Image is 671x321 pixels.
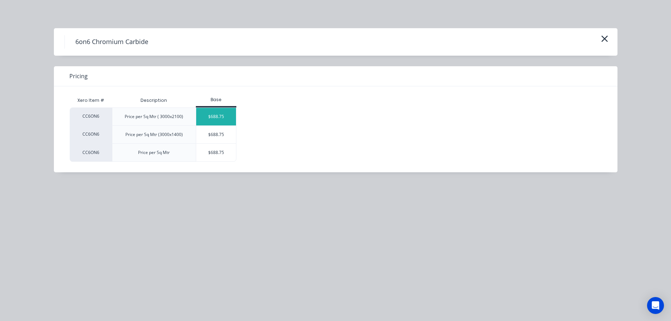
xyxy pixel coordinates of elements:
div: Price per Sq Mtr ( 3000x2100) [125,113,183,120]
div: $688.75 [196,126,236,143]
div: CC6ON6 [70,125,112,143]
div: $688.75 [196,144,236,161]
div: CC6ON6 [70,107,112,125]
div: Price per Sq Mtr [138,149,170,156]
h4: 6on6 Chromium Carbide [64,35,159,49]
div: Xero Item # [70,93,112,107]
div: Description [135,92,173,109]
div: $688.75 [196,108,236,125]
div: Open Intercom Messenger [647,297,664,314]
div: Base [196,97,236,103]
div: CC6ON6 [70,143,112,162]
span: Pricing [69,72,88,80]
div: Price per Sq Mtr (3000x1400) [125,131,183,138]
